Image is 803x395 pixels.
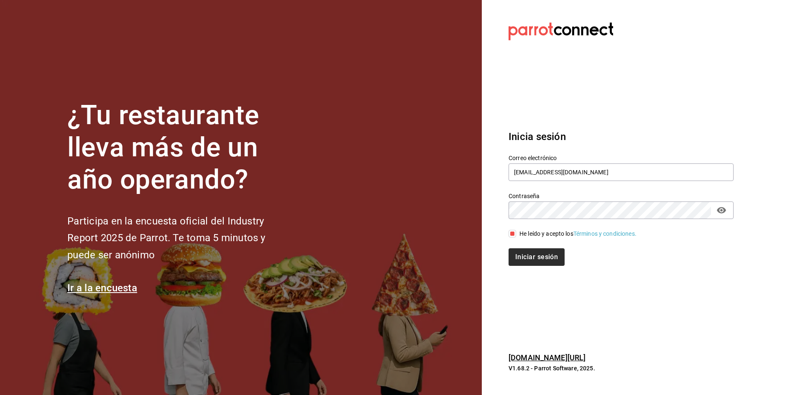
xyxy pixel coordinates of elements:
button: Iniciar sesión [509,248,565,266]
button: passwordField [714,203,729,217]
label: Correo electrónico [509,155,734,161]
input: Ingresa tu correo electrónico [509,163,734,181]
h1: ¿Tu restaurante lleva más de un año operando? [67,99,293,196]
h2: Participa en la encuesta oficial del Industry Report 2025 de Parrot. Te toma 5 minutos y puede se... [67,213,293,264]
h3: Inicia sesión [509,129,734,144]
a: [DOMAIN_NAME][URL] [509,353,586,362]
label: Contraseña [509,193,734,199]
a: Ir a la encuesta [67,282,137,294]
p: V1.68.2 - Parrot Software, 2025. [509,364,734,372]
a: Términos y condiciones. [573,230,637,237]
div: He leído y acepto los [519,229,637,238]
